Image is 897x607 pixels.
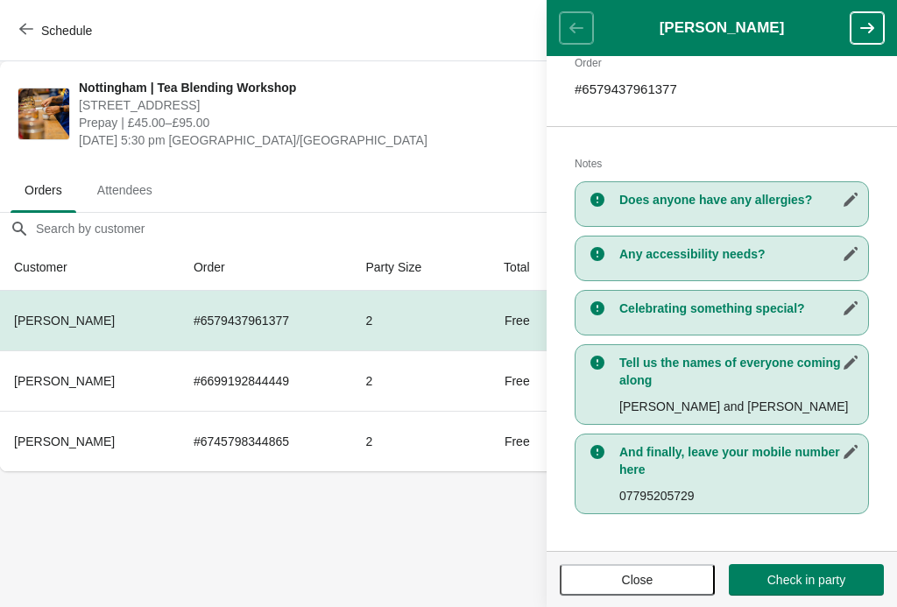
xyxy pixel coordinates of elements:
h3: Celebrating something special? [619,300,859,317]
img: Nottingham | Tea Blending Workshop [18,88,69,139]
button: Schedule [9,15,106,46]
h2: Order [575,54,869,72]
td: # 6699192844449 [180,350,351,411]
p: [PERSON_NAME] and [PERSON_NAME] [619,398,859,415]
button: Check in party [729,564,884,596]
td: 2 [351,411,468,471]
span: Check in party [767,573,845,587]
span: [DATE] 5:30 pm [GEOGRAPHIC_DATA]/[GEOGRAPHIC_DATA] [79,131,574,149]
input: Search by customer [35,213,897,244]
span: Schedule [41,24,92,38]
td: 2 [351,291,468,350]
h3: Tell us the names of everyone coming along [619,354,859,389]
th: Party Size [351,244,468,291]
h3: And finally, leave your mobile number here [619,443,859,478]
p: 07795205729 [619,487,859,505]
span: Orders [11,174,76,206]
th: Total [469,244,544,291]
span: [PERSON_NAME] [14,434,115,448]
td: # 6745798344865 [180,411,351,471]
span: Prepay | £45.00–£95.00 [79,114,574,131]
h3: Any accessibility needs? [619,245,859,263]
td: # 6579437961377 [180,291,351,350]
span: [PERSON_NAME] [14,374,115,388]
td: 2 [351,350,468,411]
h3: Does anyone have any allergies? [619,191,859,208]
td: Free [469,291,544,350]
td: Free [469,350,544,411]
h2: Notes [575,155,869,173]
button: Close [560,564,715,596]
p: # 6579437961377 [575,81,869,98]
span: [STREET_ADDRESS] [79,96,574,114]
span: Attendees [83,174,166,206]
span: [PERSON_NAME] [14,314,115,328]
th: Order [180,244,351,291]
th: Status [544,244,646,291]
td: Free [469,411,544,471]
span: Close [622,573,653,587]
span: Nottingham | Tea Blending Workshop [79,79,574,96]
h1: [PERSON_NAME] [593,19,851,37]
